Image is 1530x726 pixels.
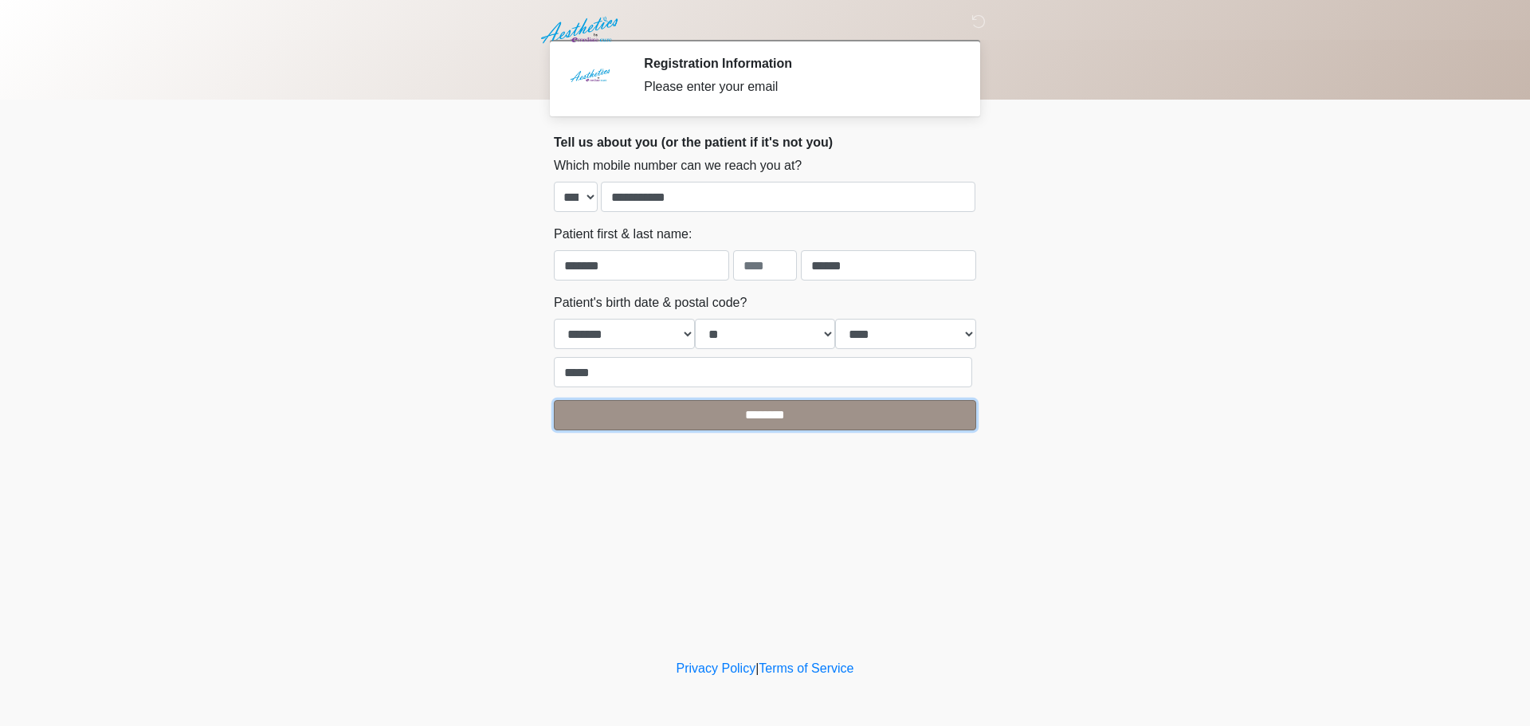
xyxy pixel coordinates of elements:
h2: Tell us about you (or the patient if it's not you) [554,135,976,150]
img: Agent Avatar [566,56,614,104]
label: Which mobile number can we reach you at? [554,156,802,175]
h2: Registration Information [644,56,952,71]
label: Patient first & last name: [554,225,692,244]
a: Privacy Policy [677,661,756,675]
label: Patient's birth date & postal code? [554,293,747,312]
a: | [755,661,759,675]
a: Terms of Service [759,661,853,675]
img: Aesthetics by Emediate Cure Logo [538,12,625,49]
div: Please enter your email [644,77,952,96]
